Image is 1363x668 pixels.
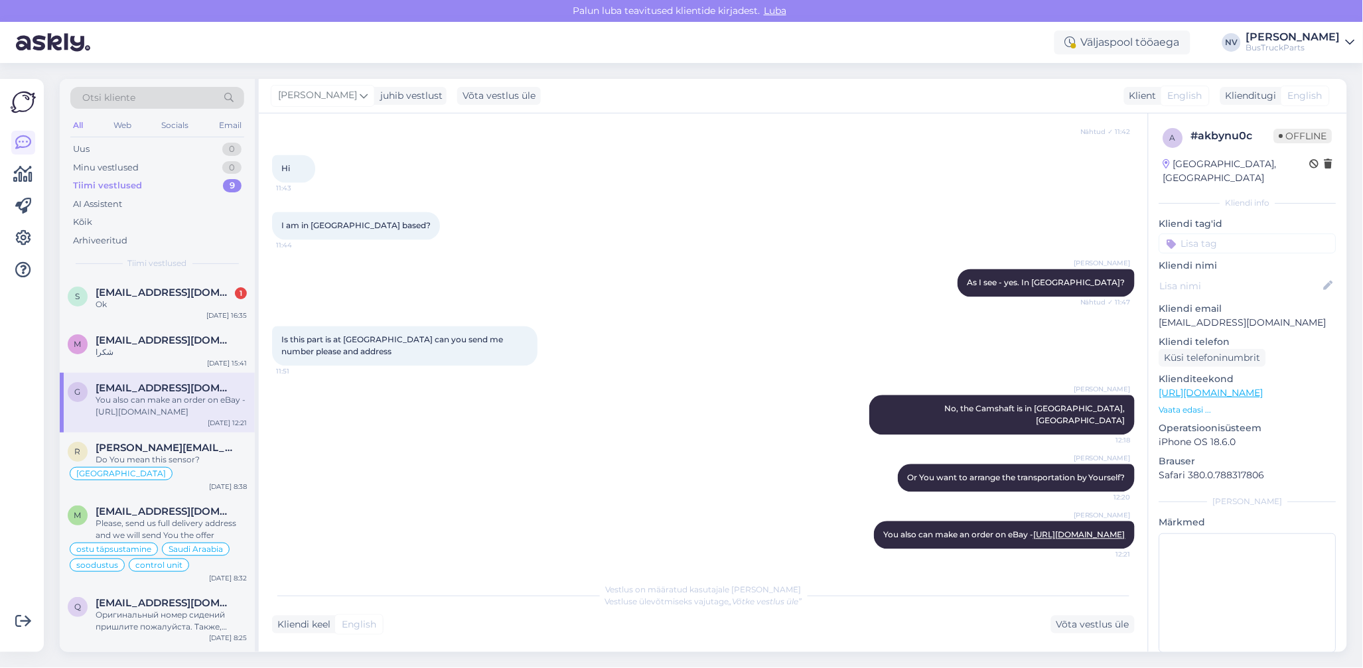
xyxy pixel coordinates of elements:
[1159,197,1336,209] div: Kliendi info
[76,545,151,553] span: ostu täpsustamine
[206,310,247,320] div: [DATE] 16:35
[1159,515,1336,529] p: Märkmed
[907,473,1125,483] span: Or You want to arrange the transportation by Yourself?
[1081,550,1131,560] span: 12:21
[207,358,247,368] div: [DATE] 15:41
[1159,335,1336,349] p: Kliendi telefon
[457,87,541,105] div: Võta vestlus üle
[96,505,234,517] span: mcmashwal@yahoo.com
[1074,511,1131,521] span: [PERSON_NAME]
[75,387,81,397] span: g
[209,573,247,583] div: [DATE] 8:32
[276,367,326,377] span: 11:51
[96,394,247,418] div: You also can make an order on eBay - [URL][DOMAIN_NAME]
[276,184,326,194] span: 11:43
[605,596,802,606] span: Vestluse ülevõtmiseks vajutage
[111,117,134,134] div: Web
[1246,32,1355,53] a: [PERSON_NAME]BusTruckParts
[1246,42,1340,53] div: BusTruckParts
[128,257,187,269] span: Tiimi vestlused
[1159,387,1263,399] a: [URL][DOMAIN_NAME]
[1159,454,1336,468] p: Brauser
[73,161,139,174] div: Minu vestlused
[96,442,234,454] span: raimo.julkunen@trackhunter.fi
[75,446,81,456] span: r
[1171,133,1177,143] span: a
[281,221,431,231] span: I am in [GEOGRAPHIC_DATA] based?
[1124,89,1157,103] div: Klient
[1168,89,1202,103] span: English
[1159,372,1336,386] p: Klienditeekond
[82,91,135,105] span: Otsi kliente
[729,596,802,606] i: „Võtke vestlus üle”
[1159,349,1266,367] div: Küsi telefoninumbrit
[967,278,1125,288] span: As I see - yes. In [GEOGRAPHIC_DATA]?
[1159,435,1336,449] p: iPhone OS 18.6.0
[1159,496,1336,507] div: [PERSON_NAME]
[1163,157,1310,185] div: [GEOGRAPHIC_DATA], [GEOGRAPHIC_DATA]
[1159,404,1336,416] p: Vaata edasi ...
[272,618,330,632] div: Kliendi keel
[96,346,247,358] div: شكرا
[375,89,443,103] div: juhib vestlust
[1074,385,1131,395] span: [PERSON_NAME]
[235,287,247,299] div: 1
[74,510,82,520] span: m
[281,164,290,174] span: Hi
[96,597,234,609] span: qodir1972alpqosim@gmail.com
[70,117,86,134] div: All
[1054,31,1190,54] div: Väljaspool tööaega
[883,530,1125,540] span: You also can make an order on eBay -
[606,584,802,594] span: Vestlus on määratud kasutajale [PERSON_NAME]
[1191,128,1274,144] div: # akbynu0c
[1159,234,1336,253] input: Lisa tag
[281,335,505,357] span: Is this part is at [GEOGRAPHIC_DATA] can you send me number please and address
[96,609,247,633] div: Оригинальный номер сидений пришлите пожалуйста. Также, доставка будет очень дорого стоить. В [GEO...
[760,5,790,17] span: Luba
[96,454,247,466] div: Do You mean this sensor?
[1159,421,1336,435] p: Operatsioonisüsteem
[1033,530,1125,540] a: [URL][DOMAIN_NAME]
[73,216,92,229] div: Kõik
[1246,32,1340,42] div: [PERSON_NAME]
[944,404,1127,426] span: No, the Camshaft is in [GEOGRAPHIC_DATA], [GEOGRAPHIC_DATA]
[73,143,90,156] div: Uus
[1080,298,1131,308] span: Nähtud ✓ 11:47
[1051,616,1135,634] div: Võta vestlus üle
[1081,436,1131,446] span: 12:18
[209,482,247,492] div: [DATE] 8:38
[159,117,191,134] div: Socials
[342,618,376,632] span: English
[73,234,127,247] div: Arhiveeritud
[74,339,82,349] span: m
[169,545,223,553] span: Saudi Araabia
[76,561,118,569] span: soodustus
[1081,493,1131,503] span: 12:20
[96,382,234,394] span: globaltransport.uk17@gmail.com
[73,179,142,192] div: Tiimi vestlused
[74,602,81,612] span: q
[96,517,247,541] div: Please, send us full delivery address and we will send You the offer
[222,143,242,156] div: 0
[1080,127,1131,137] span: Nähtud ✓ 11:42
[1159,468,1336,482] p: Safari 380.0.788317806
[135,561,182,569] span: control unit
[76,470,166,478] span: [GEOGRAPHIC_DATA]
[222,161,242,174] div: 0
[1220,89,1277,103] div: Klienditugi
[209,633,247,643] div: [DATE] 8:25
[73,198,122,211] div: AI Assistent
[208,418,247,428] div: [DATE] 12:21
[278,88,357,103] span: [PERSON_NAME]
[216,117,244,134] div: Email
[96,287,234,299] span: seppergo@gmail.com
[1159,316,1336,330] p: [EMAIL_ADDRESS][DOMAIN_NAME]
[1288,89,1323,103] span: English
[223,179,242,192] div: 9
[1159,259,1336,273] p: Kliendi nimi
[1274,129,1332,143] span: Offline
[11,90,36,115] img: Askly Logo
[1222,33,1241,52] div: NV
[96,299,247,310] div: Ok
[1074,454,1131,464] span: [PERSON_NAME]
